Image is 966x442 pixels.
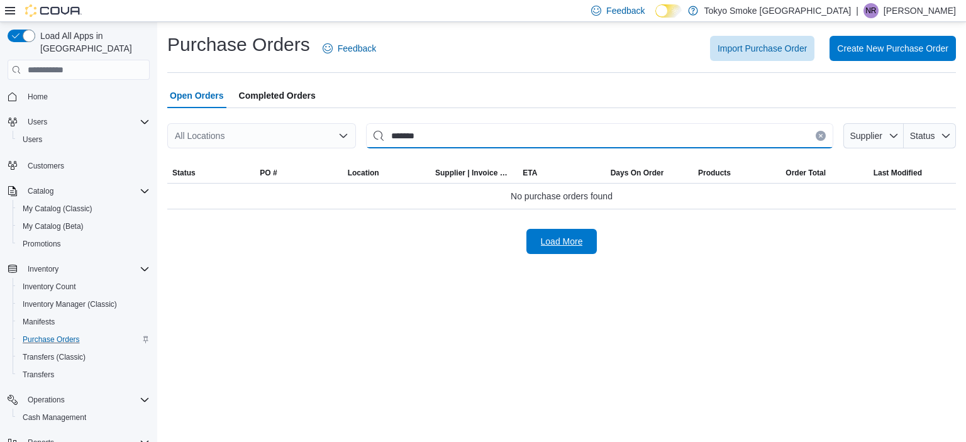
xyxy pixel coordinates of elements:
span: Users [18,132,150,147]
span: Feedback [338,42,376,55]
span: Create New Purchase Order [837,42,948,55]
span: Inventory Count [23,282,76,292]
span: Inventory Manager (Classic) [23,299,117,309]
span: Purchase Orders [18,332,150,347]
span: Load All Apps in [GEOGRAPHIC_DATA] [35,30,150,55]
button: PO # [255,163,342,183]
span: PO # [260,168,277,178]
button: Inventory Count [13,278,155,296]
button: Users [3,113,155,131]
span: Catalog [23,184,150,199]
a: Manifests [18,314,60,329]
a: Home [23,89,53,104]
p: Tokyo Smoke [GEOGRAPHIC_DATA] [704,3,852,18]
button: ETA [518,163,605,183]
span: Home [28,92,48,102]
a: Cash Management [18,410,91,425]
a: Customers [23,158,69,174]
p: | [856,3,858,18]
span: Home [23,89,150,104]
button: Home [3,87,155,106]
button: Users [23,114,52,130]
span: Manifests [18,314,150,329]
span: Customers [23,157,150,173]
button: Users [13,131,155,148]
button: Catalog [23,184,58,199]
span: Transfers [18,367,150,382]
span: Inventory [28,264,58,274]
button: Create New Purchase Order [830,36,956,61]
a: Inventory Count [18,279,81,294]
span: Inventory Manager (Classic) [18,297,150,312]
span: Status [910,131,935,141]
button: Import Purchase Order [710,36,814,61]
img: Cova [25,4,82,17]
button: Open list of options [338,131,348,141]
button: My Catalog (Beta) [13,218,155,235]
input: This is a search bar. After typing your query, hit enter to filter the results lower in the page. [366,123,833,148]
button: Load More [526,229,597,254]
button: Transfers [13,366,155,384]
button: Cash Management [13,409,155,426]
button: Operations [23,392,70,407]
span: Last Modified [874,168,922,178]
span: My Catalog (Classic) [18,201,150,216]
div: Location [348,168,379,178]
h1: Purchase Orders [167,32,310,57]
button: My Catalog (Classic) [13,200,155,218]
span: No purchase orders found [511,189,613,204]
span: Cash Management [23,412,86,423]
button: Catalog [3,182,155,200]
span: Promotions [18,236,150,251]
span: Transfers (Classic) [18,350,150,365]
span: Inventory [23,262,150,277]
span: Operations [23,392,150,407]
button: Clear input [816,131,826,141]
a: Users [18,132,47,147]
button: Operations [3,391,155,409]
span: Catalog [28,186,53,196]
button: Location [343,163,430,183]
button: Status [904,123,956,148]
span: Inventory Count [18,279,150,294]
button: Inventory Manager (Classic) [13,296,155,313]
a: Purchase Orders [18,332,85,347]
span: Load More [541,235,583,248]
button: Transfers (Classic) [13,348,155,366]
button: Supplier [843,123,904,148]
span: Import Purchase Order [718,42,807,55]
span: Order Total [786,168,826,178]
span: Completed Orders [239,83,316,108]
p: [PERSON_NAME] [884,3,956,18]
span: My Catalog (Beta) [23,221,84,231]
button: Status [167,163,255,183]
a: Promotions [18,236,66,251]
span: Promotions [23,239,61,249]
span: ETA [523,168,537,178]
span: Supplier [850,131,882,141]
span: Feedback [606,4,645,17]
a: Inventory Manager (Classic) [18,297,122,312]
a: Transfers (Classic) [18,350,91,365]
span: Operations [28,395,65,405]
button: Order Total [780,163,868,183]
button: Inventory [3,260,155,278]
span: Users [23,114,150,130]
button: Products [693,163,780,183]
a: My Catalog (Classic) [18,201,97,216]
button: Manifests [13,313,155,331]
span: Open Orders [170,83,224,108]
span: Customers [28,161,64,171]
a: Feedback [318,36,381,61]
span: My Catalog (Classic) [23,204,92,214]
span: Transfers (Classic) [23,352,86,362]
span: Transfers [23,370,54,380]
span: Status [172,168,196,178]
a: Transfers [18,367,59,382]
button: Promotions [13,235,155,253]
button: Days On Order [606,163,693,183]
span: Users [23,135,42,145]
span: Days On Order [611,168,664,178]
a: My Catalog (Beta) [18,219,89,234]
